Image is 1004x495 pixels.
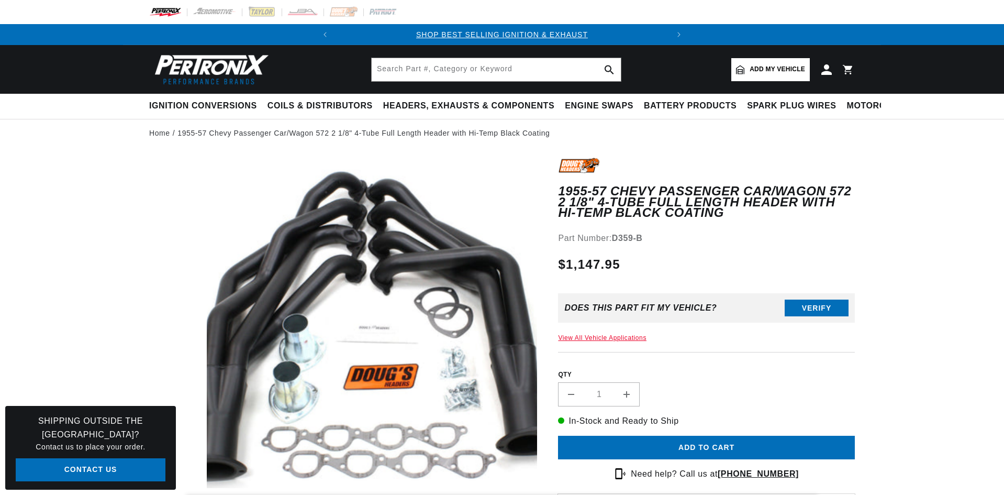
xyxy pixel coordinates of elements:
div: Part Number: [558,232,855,245]
div: 1 of 2 [336,29,668,40]
button: Translation missing: en.sections.announcements.previous_announcement [315,24,336,45]
summary: Motorcycle [842,94,914,118]
a: 1955-57 Chevy Passenger Car/Wagon 572 2 1/8" 4-Tube Full Length Header with Hi-Temp Black Coating [177,127,550,139]
img: Pertronix [149,51,270,87]
span: Spark Plug Wires [747,101,836,112]
a: Add my vehicle [731,58,810,81]
label: QTY [558,370,855,379]
span: Ignition Conversions [149,101,257,112]
div: Does This part fit My vehicle? [564,303,717,313]
nav: breadcrumbs [149,127,855,139]
summary: Coils & Distributors [262,94,378,118]
p: Need help? Call us at [631,467,799,481]
a: Contact Us [16,458,165,482]
span: Add my vehicle [750,64,805,74]
summary: Headers, Exhausts & Components [378,94,560,118]
summary: Battery Products [639,94,742,118]
strong: D359-B [612,234,643,243]
span: Battery Products [644,101,737,112]
span: $1,147.95 [558,255,620,274]
summary: Engine Swaps [560,94,639,118]
a: Home [149,127,170,139]
a: View All Vehicle Applications [558,334,646,342]
slideshow-component: Translation missing: en.sections.announcements.announcement_bar [123,24,881,45]
span: Engine Swaps [565,101,633,112]
button: Verify [785,300,849,316]
summary: Ignition Conversions [149,94,262,118]
a: [PHONE_NUMBER] [718,469,799,478]
summary: Spark Plug Wires [742,94,841,118]
button: Translation missing: en.sections.announcements.next_announcement [668,24,689,45]
span: Motorcycle [847,101,909,112]
h3: Shipping Outside the [GEOGRAPHIC_DATA]? [16,414,165,441]
button: Add to cart [558,436,855,459]
span: Coils & Distributors [267,101,373,112]
input: Search Part #, Category or Keyword [372,58,621,81]
a: SHOP BEST SELLING IGNITION & EXHAUST [416,30,588,39]
span: Headers, Exhausts & Components [383,101,554,112]
media-gallery: Gallery Viewer [149,158,537,493]
button: search button [598,58,621,81]
p: In-Stock and Ready to Ship [558,414,855,428]
h1: 1955-57 Chevy Passenger Car/Wagon 572 2 1/8" 4-Tube Full Length Header with Hi-Temp Black Coating [558,186,855,218]
div: Announcement [336,29,668,40]
p: Contact us to place your order. [16,441,165,453]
